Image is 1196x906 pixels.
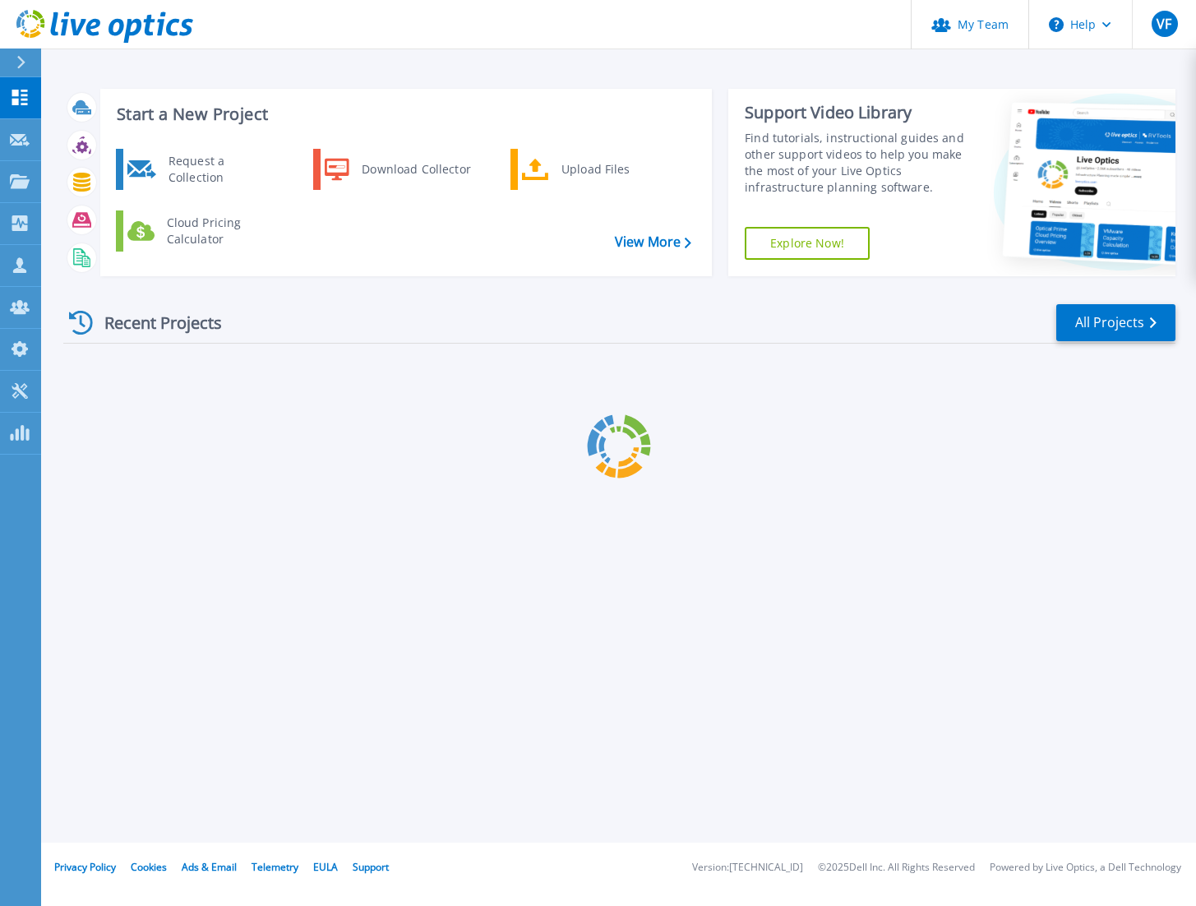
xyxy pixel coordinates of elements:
[182,860,237,874] a: Ads & Email
[745,102,968,123] div: Support Video Library
[63,303,244,343] div: Recent Projects
[117,105,690,123] h3: Start a New Project
[745,130,968,196] div: Find tutorials, instructional guides and other support videos to help you make the most of your L...
[160,153,280,186] div: Request a Collection
[116,210,284,252] a: Cloud Pricing Calculator
[313,149,482,190] a: Download Collector
[553,153,675,186] div: Upload Files
[353,860,389,874] a: Support
[131,860,167,874] a: Cookies
[990,862,1181,873] li: Powered by Live Optics, a Dell Technology
[313,860,338,874] a: EULA
[615,234,691,250] a: View More
[818,862,975,873] li: © 2025 Dell Inc. All Rights Reserved
[692,862,803,873] li: Version: [TECHNICAL_ID]
[116,149,284,190] a: Request a Collection
[252,860,298,874] a: Telemetry
[510,149,679,190] a: Upload Files
[159,215,280,247] div: Cloud Pricing Calculator
[353,153,478,186] div: Download Collector
[1056,304,1175,341] a: All Projects
[1157,17,1171,30] span: VF
[745,227,870,260] a: Explore Now!
[54,860,116,874] a: Privacy Policy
